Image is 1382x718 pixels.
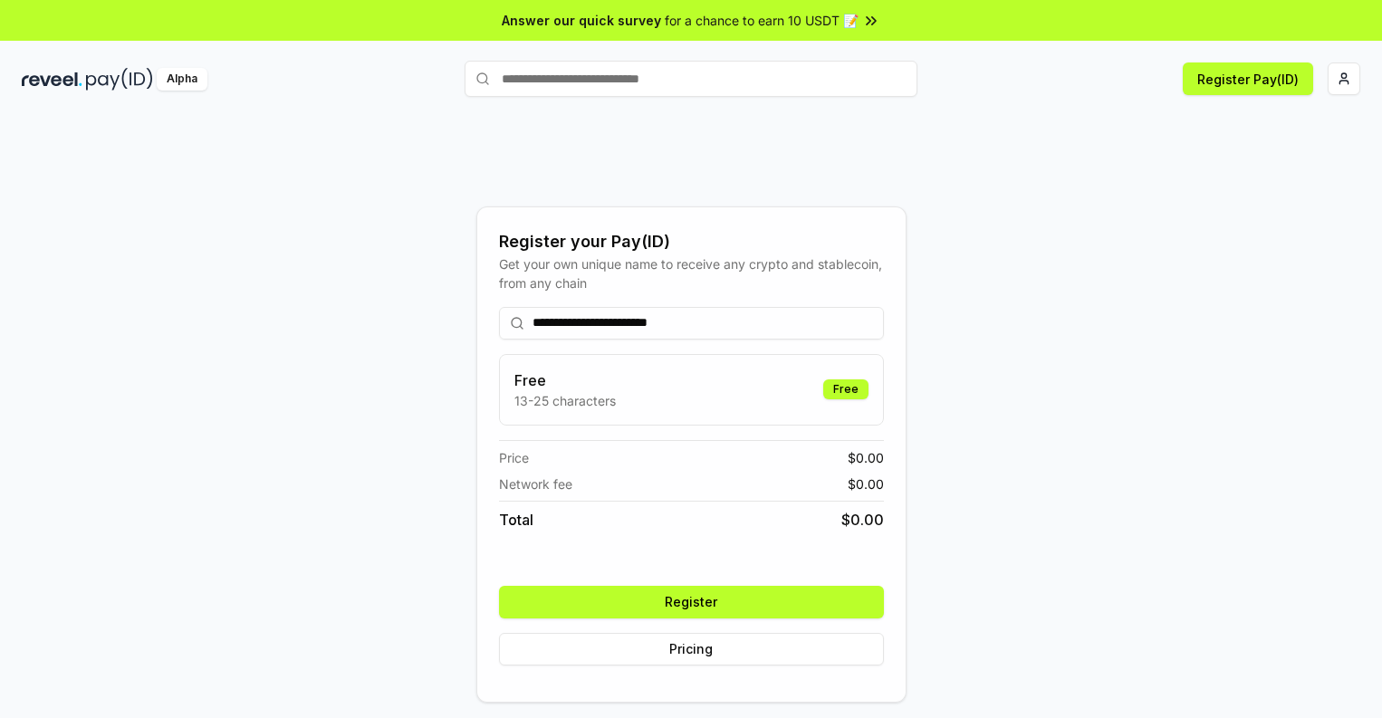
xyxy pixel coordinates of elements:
[848,448,884,467] span: $ 0.00
[499,254,884,292] div: Get your own unique name to receive any crypto and stablecoin, from any chain
[514,369,616,391] h3: Free
[22,68,82,91] img: reveel_dark
[848,474,884,493] span: $ 0.00
[86,68,153,91] img: pay_id
[499,509,533,531] span: Total
[823,379,869,399] div: Free
[841,509,884,531] span: $ 0.00
[514,391,616,410] p: 13-25 characters
[1183,62,1313,95] button: Register Pay(ID)
[665,11,859,30] span: for a chance to earn 10 USDT 📝
[499,448,529,467] span: Price
[499,229,884,254] div: Register your Pay(ID)
[499,474,572,493] span: Network fee
[157,68,207,91] div: Alpha
[499,586,884,618] button: Register
[499,633,884,665] button: Pricing
[502,11,661,30] span: Answer our quick survey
